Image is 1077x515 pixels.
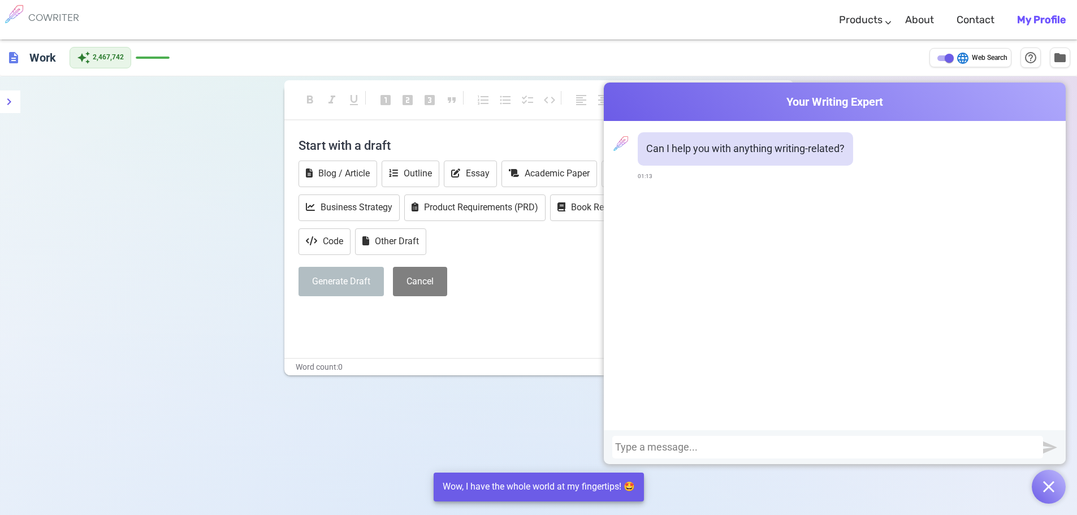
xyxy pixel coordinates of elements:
span: checklist [521,93,534,107]
span: Web Search [972,53,1007,64]
span: help_outline [1024,51,1037,64]
button: Book Report [550,194,627,221]
div: Word count: 0 [284,359,793,375]
span: format_align_center [596,93,610,107]
span: description [7,51,20,64]
span: code [543,93,556,107]
button: Product Requirements (PRD) [404,194,546,221]
span: format_quote [445,93,459,107]
span: 2,467,742 [93,52,124,63]
span: format_align_left [574,93,588,107]
span: looks_3 [423,93,436,107]
a: Contact [957,3,994,37]
span: auto_awesome [77,51,90,64]
span: format_bold [303,93,317,107]
button: Marketing Campaign [602,161,715,187]
b: My Profile [1017,14,1066,26]
div: Wow, I have the whole world at my fingertips! 🤩 [443,476,635,498]
a: My Profile [1017,3,1066,37]
span: looks_two [401,93,414,107]
h4: Start with a draft [299,132,779,159]
button: Manage Documents [1050,47,1070,68]
p: Can I help you with anything writing-related? [646,141,845,157]
h6: Click to edit title [25,46,60,69]
img: Send [1043,440,1057,455]
span: Your Writing Expert [604,94,1066,110]
span: looks_one [379,93,392,107]
button: Cancel [393,267,447,297]
span: format_italic [325,93,339,107]
button: Outline [382,161,439,187]
h6: COWRITER [28,12,79,23]
span: language [956,51,970,65]
span: format_list_numbered [477,93,490,107]
button: Business Strategy [299,194,400,221]
span: format_list_bulleted [499,93,512,107]
button: Essay [444,161,497,187]
button: Academic Paper [501,161,597,187]
span: folder [1053,51,1067,64]
button: Blog / Article [299,161,377,187]
img: profile [609,132,632,155]
button: Generate Draft [299,267,384,297]
button: Other Draft [355,228,426,255]
span: 01:13 [638,168,652,185]
button: Help & Shortcuts [1020,47,1041,68]
button: Code [299,228,351,255]
span: format_underlined [347,93,361,107]
a: About [905,3,934,37]
img: Open chat [1043,481,1054,492]
a: Products [839,3,883,37]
